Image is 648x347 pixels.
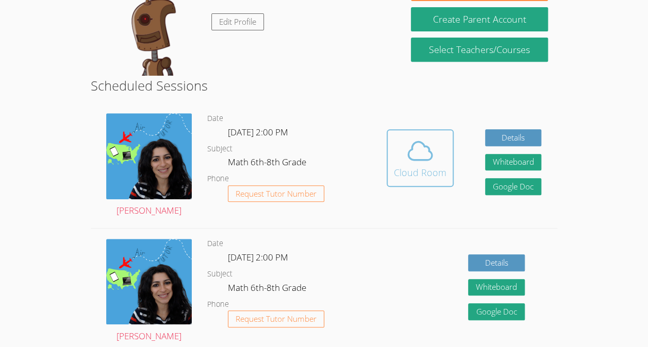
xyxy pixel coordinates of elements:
[228,185,324,202] button: Request Tutor Number
[228,310,324,327] button: Request Tutor Number
[468,279,525,296] button: Whiteboard
[207,237,223,250] dt: Date
[106,113,192,218] a: [PERSON_NAME]
[387,129,454,187] button: Cloud Room
[106,239,192,344] a: [PERSON_NAME]
[207,172,229,185] dt: Phone
[91,76,557,95] h2: Scheduled Sessions
[468,303,525,320] a: Google Doc
[485,129,542,146] a: Details
[411,38,547,62] a: Select Teachers/Courses
[207,268,232,281] dt: Subject
[211,13,264,30] a: Edit Profile
[228,281,308,298] dd: Math 6th-8th Grade
[485,178,542,195] a: Google Doc
[485,154,542,171] button: Whiteboard
[236,315,317,323] span: Request Tutor Number
[207,298,229,311] dt: Phone
[207,143,232,155] dt: Subject
[106,239,192,324] img: air%20tutor%20avatar.png
[106,113,192,199] img: air%20tutor%20avatar.png
[411,7,547,31] button: Create Parent Account
[228,251,288,263] span: [DATE] 2:00 PM
[468,254,525,271] a: Details
[207,112,223,125] dt: Date
[228,155,308,172] dd: Math 6th-8th Grade
[236,190,317,198] span: Request Tutor Number
[394,165,446,180] div: Cloud Room
[228,126,288,138] span: [DATE] 2:00 PM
